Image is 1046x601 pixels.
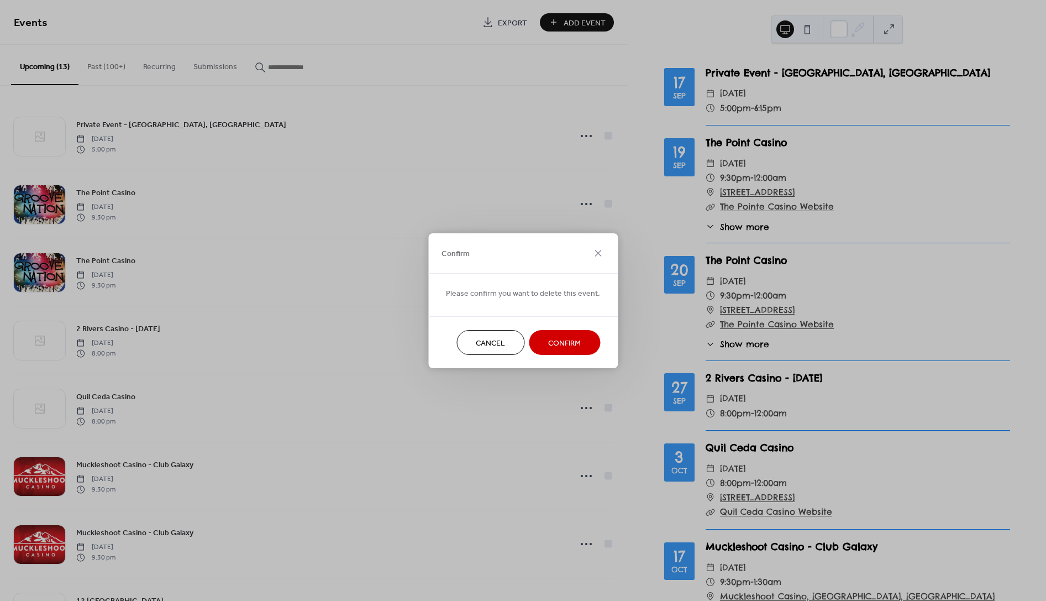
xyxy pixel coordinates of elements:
span: Confirm [548,337,581,349]
button: Cancel [456,330,524,355]
button: Confirm [529,330,600,355]
span: Please confirm you want to delete this event. [446,288,600,299]
span: Confirm [441,248,470,260]
span: Cancel [476,337,505,349]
